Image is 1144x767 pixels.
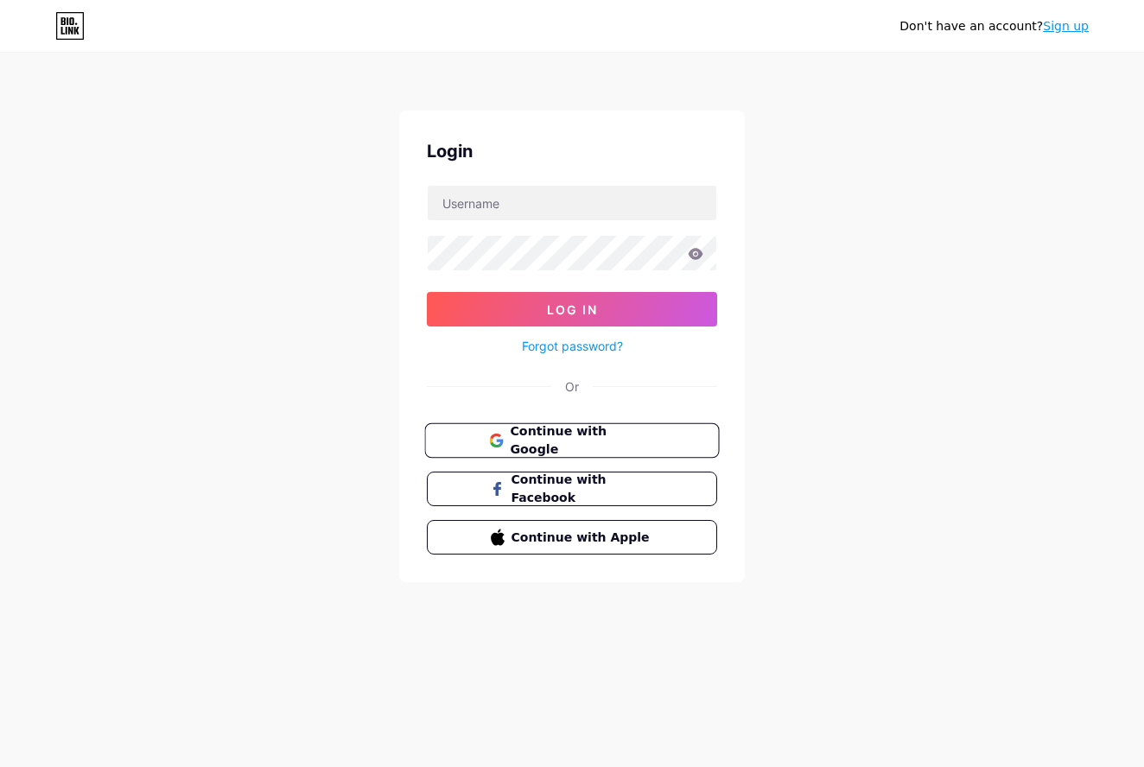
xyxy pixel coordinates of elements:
[427,138,717,164] div: Login
[1043,19,1089,33] a: Sign up
[510,422,654,460] span: Continue with Google
[427,520,717,555] button: Continue with Apple
[899,17,1089,35] div: Don't have an account?
[427,292,717,326] button: Log In
[512,529,654,547] span: Continue with Apple
[522,337,623,355] a: Forgot password?
[547,302,598,317] span: Log In
[427,472,717,506] button: Continue with Facebook
[427,423,717,458] a: Continue with Google
[565,377,579,396] div: Or
[512,471,654,507] span: Continue with Facebook
[424,423,719,459] button: Continue with Google
[428,186,716,220] input: Username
